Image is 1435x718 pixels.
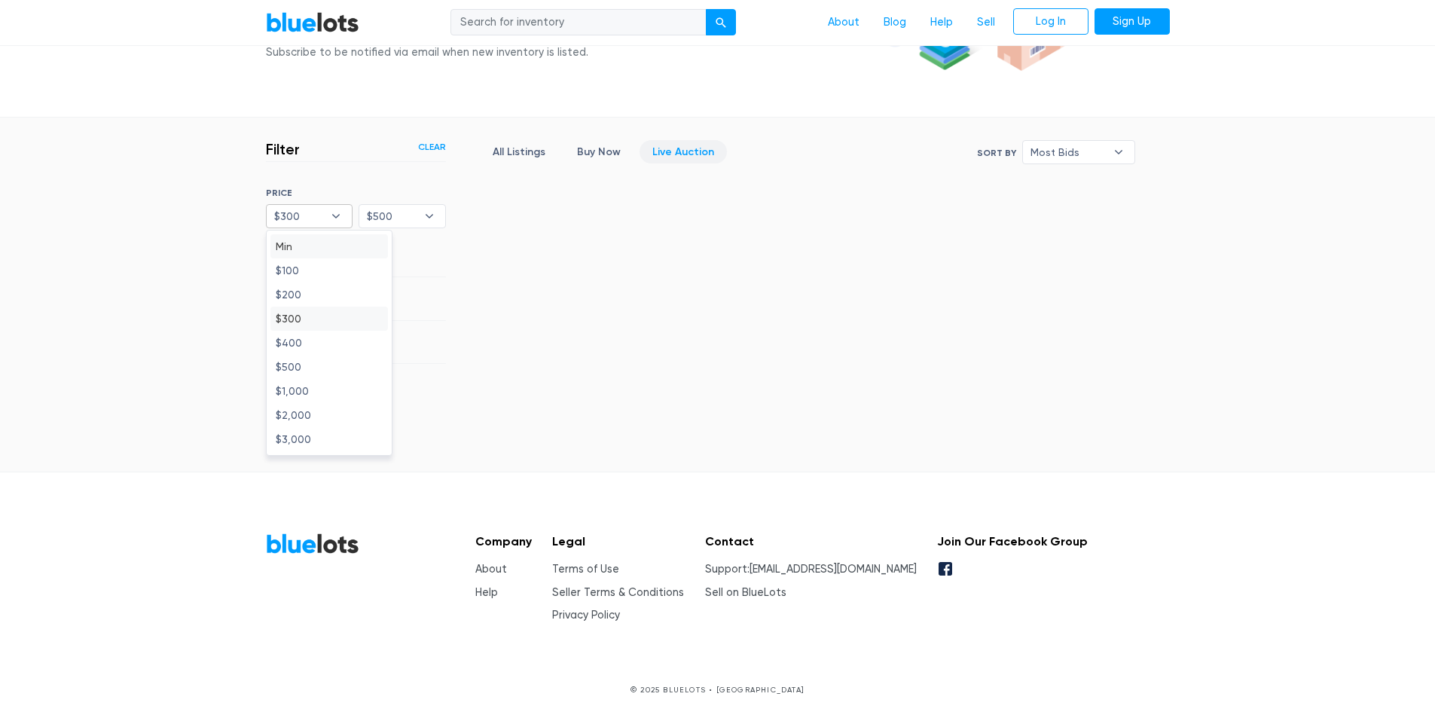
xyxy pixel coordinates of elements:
a: Log In [1013,8,1088,35]
li: $200 [270,283,388,307]
b: ▾ [1103,141,1134,163]
b: ▾ [320,205,352,228]
li: $300 [270,307,388,331]
a: About [475,563,507,576]
h6: PRICE [266,188,446,198]
span: $500 [367,205,417,228]
a: Privacy Policy [552,609,620,622]
li: Min [270,234,388,258]
h5: Company [475,534,532,548]
a: Buy Now [564,140,634,163]
a: Seller Terms & Conditions [552,586,684,599]
li: $2,000 [270,403,388,427]
a: Clear [418,140,446,154]
a: Help [475,586,498,599]
li: $1,000 [270,379,388,403]
p: © 2025 BLUELOTS • [GEOGRAPHIC_DATA] [266,684,1170,695]
div: Subscribe to be notified via email when new inventory is listed. [266,44,593,61]
li: $100 [270,258,388,283]
span: $300 [274,205,324,228]
a: Blog [872,8,918,37]
h3: Filter [266,140,300,158]
b: ▾ [414,205,445,228]
h5: Legal [552,534,684,548]
span: Most Bids [1030,141,1106,163]
a: Live Auction [640,140,727,163]
a: About [816,8,872,37]
a: Sign Up [1095,8,1170,35]
li: $500 [270,355,388,379]
a: Sell on BlueLots [705,586,786,599]
label: Sort By [977,146,1016,160]
h5: Join Our Facebook Group [937,534,1088,548]
a: BlueLots [266,11,359,33]
a: All Listings [480,140,558,163]
h5: Contact [705,534,917,548]
a: Terms of Use [552,563,619,576]
li: $3,000 [270,427,388,451]
li: Support: [705,561,917,578]
a: Sell [965,8,1007,37]
a: BlueLots [266,533,359,555]
a: [EMAIL_ADDRESS][DOMAIN_NAME] [750,563,917,576]
li: $400 [270,331,388,355]
input: Search for inventory [450,9,707,36]
a: Help [918,8,965,37]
